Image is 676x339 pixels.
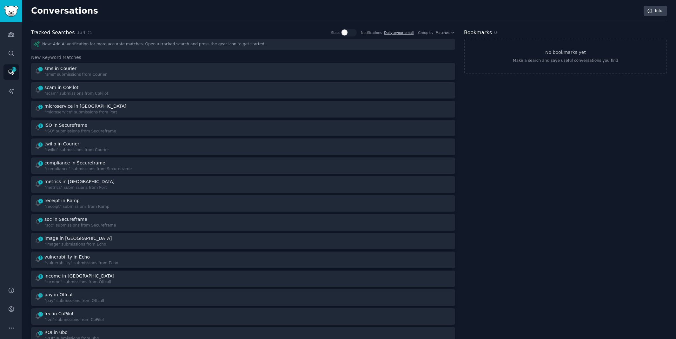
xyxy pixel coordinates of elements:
[44,91,108,97] div: "scam" submissions from CoPilot
[44,185,116,191] div: "metrics" submissions from Port
[38,199,43,203] span: 2
[44,310,74,317] div: fee in CoPilot
[31,214,455,231] a: 2soc in Secureframe"soc" submissions from Secureframe
[44,65,76,72] div: sms in Courier
[3,64,19,80] a: 317
[31,271,455,287] a: 3income in [GEOGRAPHIC_DATA]"income" submissions from Offcall
[361,30,382,35] div: Notifications
[31,138,455,155] a: 2twilio in Courier"twilio" submissions from Courier
[38,105,43,109] span: 2
[44,216,87,223] div: soc in Secureframe
[38,67,43,71] span: 3
[545,49,586,56] h3: No bookmarks yet
[44,122,87,129] div: ISO in Secureframe
[44,279,116,285] div: "income" submissions from Offcall
[31,39,455,50] div: New: Add AI verification for more accurate matches. Open a tracked search and press the gear icon...
[44,254,90,260] div: vulnerability in Echo
[38,255,43,260] span: 3
[38,274,43,279] span: 3
[44,329,68,336] div: ROI in ubq
[418,30,433,35] div: Group by
[513,58,618,64] div: Make a search and save useful conversations you find
[38,237,43,241] span: 3
[31,82,455,99] a: 3scam in CoPilot"scam" submissions from CoPilot
[31,54,81,61] span: New Keyword Matches
[44,72,107,78] div: "sms" submissions from Courier
[44,166,132,172] div: "compliance" submissions from Secureframe
[44,242,113,247] div: "image" submissions from Echo
[464,39,667,74] a: No bookmarks yetMake a search and save useful conversations you find
[31,195,455,212] a: 2receipt in Ramp"receipt" submissions from Ramp
[44,160,105,166] div: compliance in Secureframe
[38,142,43,147] span: 2
[38,161,43,166] span: 1
[44,103,126,110] div: microservice in [GEOGRAPHIC_DATA]
[436,30,455,35] button: Matches
[31,176,455,193] a: 1metrics in [GEOGRAPHIC_DATA]"metrics" submissions from Port
[31,29,75,37] h2: Tracked Searches
[38,293,43,297] span: 6
[494,30,497,35] span: 0
[44,235,112,242] div: image in [GEOGRAPHIC_DATA]
[31,289,455,306] a: 6pay in Offcall"pay" submissions from Offcall
[44,223,116,228] div: "soc" submissions from Secureframe
[31,252,455,268] a: 3vulnerability in Echo"vulnerability" submissions from Echo
[11,67,17,72] span: 317
[38,180,43,184] span: 1
[38,312,43,317] span: 5
[384,31,414,35] a: Dailytoyour email
[44,260,118,266] div: "vulnerability" submissions from Echo
[31,63,455,80] a: 3sms in Courier"sms" submissions from Courier
[44,129,116,134] div: "ISO" submissions from Secureframe
[44,291,74,298] div: pay in Offcall
[38,124,43,128] span: 3
[44,197,80,204] div: receipt in Ramp
[644,6,667,16] a: Info
[38,331,43,335] span: 12
[38,86,43,90] span: 3
[44,141,79,147] div: twilio in Courier
[77,29,85,36] span: 134
[44,298,104,304] div: "pay" submissions from Offcall
[436,30,450,35] span: Matches
[31,6,98,16] h2: Conversations
[31,101,455,118] a: 2microservice in [GEOGRAPHIC_DATA]"microservice" submissions from Port
[331,30,340,35] div: Stats
[31,233,455,250] a: 3image in [GEOGRAPHIC_DATA]"image" submissions from Echo
[44,147,109,153] div: "twilio" submissions from Courier
[44,84,78,91] div: scam in CoPilot
[44,317,104,323] div: "fee" submissions from CoPilot
[44,178,115,185] div: metrics in [GEOGRAPHIC_DATA]
[31,157,455,174] a: 1compliance in Secureframe"compliance" submissions from Secureframe
[31,308,455,325] a: 5fee in CoPilot"fee" submissions from CoPilot
[44,110,128,115] div: "microservice" submissions from Port
[464,29,492,37] h2: Bookmarks
[4,6,18,17] img: GummySearch logo
[44,204,109,210] div: "receipt" submissions from Ramp
[31,120,455,137] a: 3ISO in Secureframe"ISO" submissions from Secureframe
[44,273,114,279] div: income in [GEOGRAPHIC_DATA]
[38,218,43,222] span: 2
